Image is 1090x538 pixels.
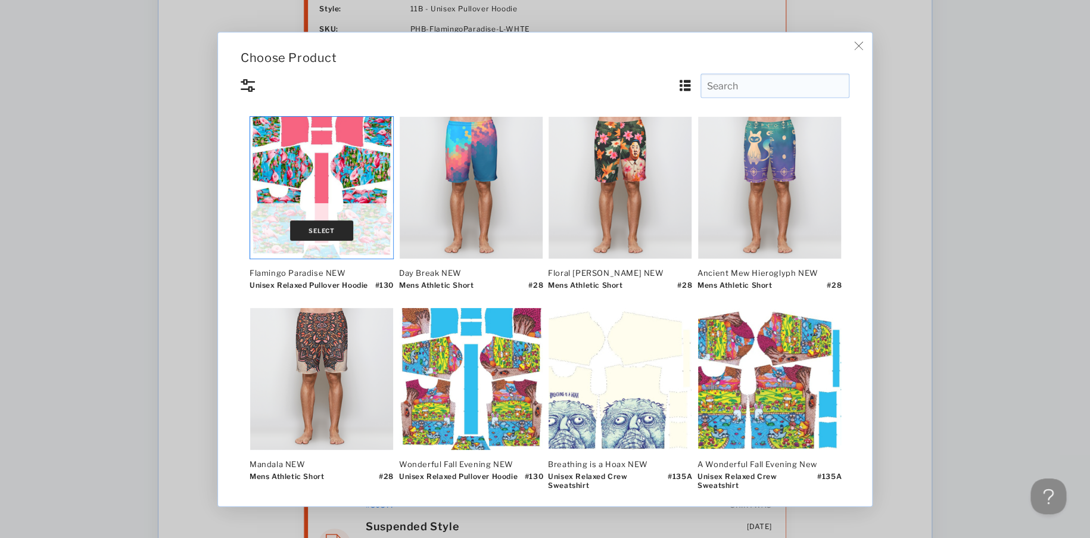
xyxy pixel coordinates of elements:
[399,459,542,468] div: Wonderful Fall Evening NEW
[548,471,668,489] div: Unisex Relaxed Crew Sweatshirt
[548,459,691,468] div: Breathing is a Hoax NEW
[698,307,841,449] img: a2c8c17a-1905-4dd8-a363-e16c05af9c56-XS.jpg
[250,116,393,258] img: 4d6dead9-6440-4521-b850-23b49ed103f4-XS.jpg
[697,459,840,468] div: A Wonderful Fall Evening New
[250,471,324,489] div: Mens Athletic Short
[399,268,542,277] div: Day Break NEW
[528,280,543,298] div: # 28
[290,220,353,241] button: Select
[700,73,849,98] input: Search
[827,280,842,298] div: # 28
[548,280,622,298] div: Mens Athletic Short
[677,280,692,298] div: # 28
[400,116,543,258] img: 1138_Thumb_fe14c9f775ae41bba3e64744677447cd-138-.png
[250,268,393,277] div: Flamingo Paradise NEW
[817,471,842,489] div: # 135A
[678,79,692,92] img: icon_list.aeafdc69.svg
[549,116,692,258] img: 1138_Thumb_c0ae13705c3e4d4ebf76dd92e00f211d-138-.png
[375,280,394,298] div: # 130
[400,307,543,449] img: cc4a52da-eb1a-4d6a-8d96-266157e780e7-XS.jpg
[697,471,817,489] div: Unisex Relaxed Crew Sweatshirt
[525,471,543,489] div: # 130
[697,280,772,298] div: Mens Athletic Short
[697,268,840,277] div: Ancient Mew Hieroglyph NEW
[668,471,692,489] div: # 135A
[241,79,256,92] img: icon_guitar_strings.3717b27d.svg
[548,268,691,277] div: Floral [PERSON_NAME] NEW
[399,471,518,489] div: Unisex Relaxed Pullover Hoodie
[250,459,393,468] div: Mandala NEW
[250,307,393,449] img: 1138_Thumb_6ce4e187baa94d9c9f8f416a87d8346c-138-.png
[399,280,474,298] div: Mens Athletic Short
[250,280,368,298] div: Unisex Relaxed Pullover Hoodie
[1030,478,1066,514] iframe: Toggle Customer Support
[549,307,692,449] img: 44d061d3-4158-4b1c-990c-f86c075be23a-XS.jpg
[379,471,394,489] div: # 28
[241,50,337,64] span: Choose Product
[854,41,863,50] img: icon_button_x_thin.7ff7c24d.svg
[698,116,841,258] img: 1138_Thumb_978e4d3769cd46ae9d8726decc44d8c6-138-.png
